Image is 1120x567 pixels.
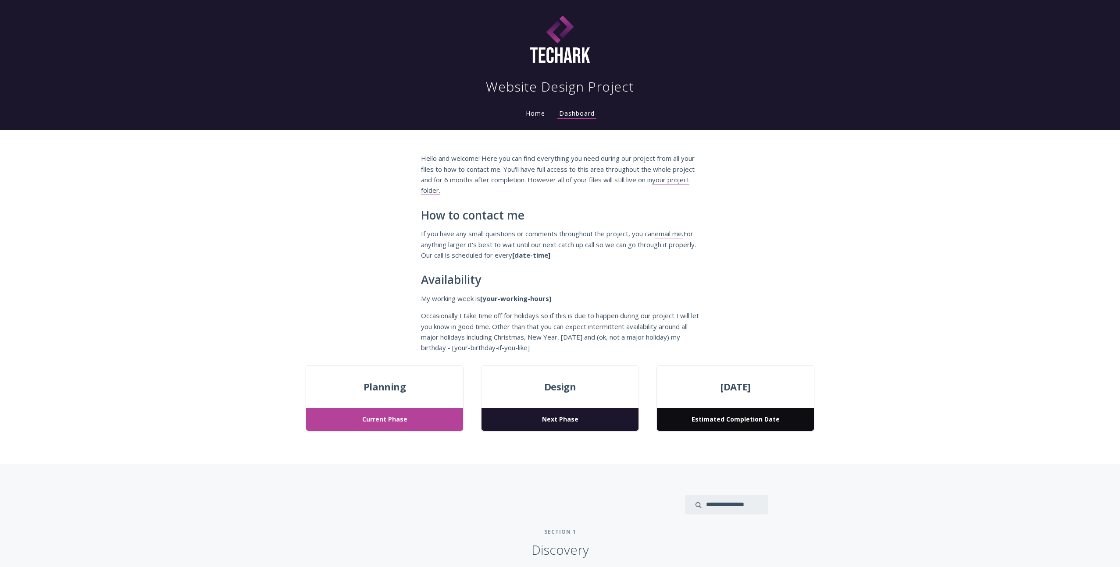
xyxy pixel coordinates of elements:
[306,408,463,431] span: Current Phase
[557,109,596,119] a: Dashboard
[480,294,551,303] strong: [your-working-hours]
[306,379,463,395] span: Planning
[655,229,683,238] a: email me.
[482,408,638,431] span: Next Phase
[657,379,814,395] span: [DATE]
[524,109,547,117] a: Home
[421,153,699,196] p: Hello and welcome! Here you can find everything you need during our project from all your files t...
[657,408,814,431] span: Estimated Completion Date
[421,273,699,287] h2: Availability
[685,495,768,514] input: search input
[421,209,699,222] h2: How to contact me
[421,228,699,260] p: If you have any small questions or comments throughout the project, you can For anything larger i...
[421,293,699,304] p: My working week is
[421,310,699,353] p: Occasionally I take time off for holidays so if this is due to happen during our project I will l...
[486,78,634,96] h1: Website Design Project
[512,251,550,259] strong: [date-time]
[482,379,638,395] span: Design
